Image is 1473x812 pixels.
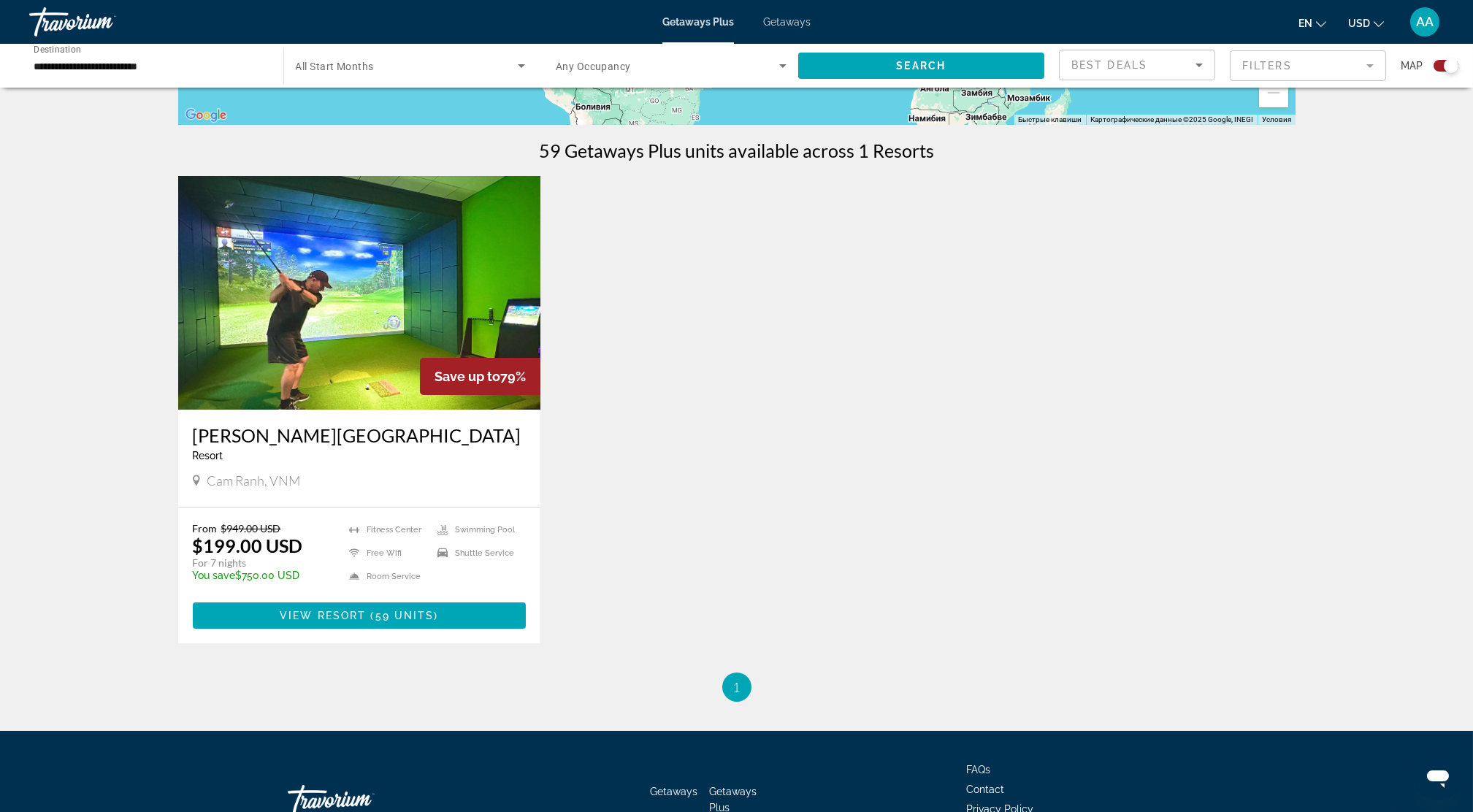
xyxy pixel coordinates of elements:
[650,786,697,797] a: Getaways
[1071,56,1203,74] mat-select: Sort by
[1262,115,1291,123] a: Условия (ссылка откроется в новой вкладке)
[435,369,500,384] span: Save up to
[182,106,230,125] img: Google
[733,679,741,695] span: 1
[967,764,991,775] a: FAQs
[367,548,402,558] span: Free Wifi
[1406,7,1444,37] button: User Menu
[662,16,734,28] a: Getaways Plus
[420,358,540,395] div: 79%
[1298,18,1312,29] span: en
[182,106,230,125] a: Открыть эту область в Google Картах (в новом окне)
[798,53,1045,79] button: Search
[221,522,281,535] span: $949.00 USD
[1401,55,1423,76] span: Map
[367,525,421,535] span: Fitness Center
[207,472,301,489] span: Cam Ranh, VNM
[1348,12,1384,34] button: Change currency
[1415,754,1461,800] iframe: Кнопка запуска окна обмена сообщениями
[296,61,374,72] span: All Start Months
[193,424,527,446] a: [PERSON_NAME][GEOGRAPHIC_DATA]
[1259,78,1288,107] button: Уменьшить
[455,548,514,558] span: Shuttle Service
[29,3,175,41] a: Travorium
[539,139,934,161] h1: 59 Getaways Plus units available across 1 Resorts
[1230,50,1386,82] button: Filter
[193,570,236,581] span: You save
[178,673,1296,702] nav: Pagination
[193,602,527,629] button: View Resort(59 units)
[763,16,811,28] a: Getaways
[1348,18,1370,29] span: USD
[375,610,435,621] span: 59 units
[967,784,1005,795] a: Contact
[556,61,631,72] span: Any Occupancy
[1416,15,1434,29] span: AA
[178,176,541,410] img: ii_vtn1.jpg
[455,525,515,535] span: Swimming Pool
[1298,12,1326,34] button: Change language
[193,450,223,461] span: Resort
[193,535,303,556] p: $199.00 USD
[193,570,335,581] p: $750.00 USD
[280,610,366,621] span: View Resort
[34,45,81,55] span: Destination
[1071,59,1147,71] span: Best Deals
[367,572,421,581] span: Room Service
[366,610,438,621] span: ( )
[1018,115,1082,125] button: Быстрые клавиши
[896,60,946,72] span: Search
[193,522,218,535] span: From
[193,556,335,570] p: For 7 nights
[1090,115,1253,123] span: Картографические данные ©2025 Google, INEGI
